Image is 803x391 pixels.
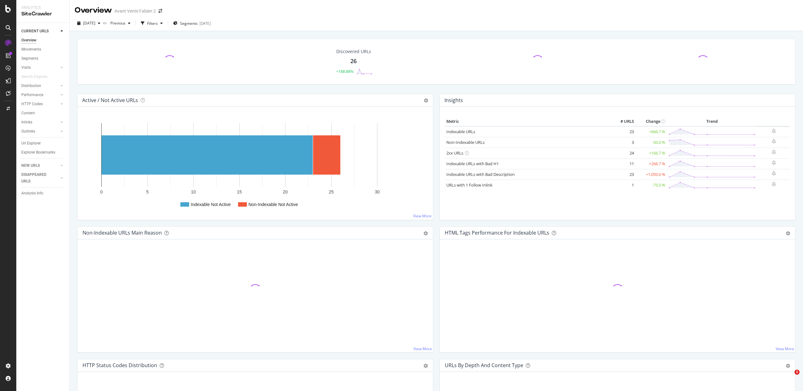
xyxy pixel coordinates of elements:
[786,364,790,368] div: gear
[180,21,198,26] span: Segments
[423,364,428,368] div: gear
[21,119,32,126] div: Inlinks
[21,110,35,117] div: Content
[772,139,776,144] div: bell-plus
[635,169,667,180] td: +1,050.0 %
[446,129,475,134] a: Indexable URLs
[21,190,43,197] div: Analysis Info
[191,189,196,194] text: 10
[635,158,667,169] td: +266.7 %
[248,202,298,207] text: Non-Indexable Not Active
[158,9,162,13] div: arrow-right-arrow-left
[772,182,776,187] div: bell-plus
[103,20,108,25] span: vs
[329,189,334,194] text: 25
[610,180,635,190] td: 1
[776,346,794,351] a: View More
[21,119,59,126] a: Inlinks
[147,21,158,26] div: Filters
[146,189,149,194] text: 5
[21,46,65,53] a: Movements
[75,18,103,28] button: [DATE]
[445,117,610,126] th: Metric
[75,5,112,16] div: Overview
[424,98,428,103] i: Options
[772,160,776,165] div: bell-plus
[772,171,776,176] div: bell-plus
[21,149,65,156] a: Explorer Bookmarks
[21,128,35,135] div: Outlinks
[413,346,432,351] a: View More
[445,230,549,236] div: HTML Tags Performance for Indexable URLs
[21,46,41,53] div: Movements
[446,150,463,156] a: 2xx URLs
[21,101,59,107] a: HTTP Codes
[336,48,371,55] div: Discovered URLs
[21,28,59,35] a: CURRENT URLS
[21,92,43,98] div: Performance
[795,370,800,375] span: 1
[445,362,523,368] div: URLs by Depth and Content Type
[191,202,231,207] text: Indexable Not Active
[635,180,667,190] td: -75.0 %
[635,137,667,148] td: -50.0 %
[21,55,38,62] div: Segments
[446,171,515,177] a: Indexable URLs with Bad Description
[446,182,492,188] a: URLs with 1 Follow Inlink
[21,110,65,117] a: Content
[350,57,357,65] div: 26
[21,64,31,71] div: Visits
[21,64,59,71] a: Visits
[21,10,64,18] div: SiteCrawler
[138,18,165,28] button: Filters
[772,128,776,133] div: bell-plus
[199,21,211,26] div: [DATE]
[446,139,485,145] a: Non-Indexable URLs
[610,137,635,148] td: 3
[21,73,54,80] a: Search Engines
[100,189,103,194] text: 0
[82,117,428,215] svg: A chart.
[336,69,354,74] div: +188.88%
[21,128,59,135] a: Outlinks
[423,231,428,236] div: gear
[21,83,41,89] div: Distribution
[635,117,667,126] th: Change
[21,83,59,89] a: Distribution
[283,189,288,194] text: 20
[237,189,242,194] text: 15
[610,117,635,126] th: # URLS
[82,362,157,368] div: HTTP Status Codes Distribution
[21,162,40,169] div: NEW URLS
[21,5,64,10] div: Analytics
[413,213,432,219] a: View More
[610,126,635,137] td: 23
[21,37,65,44] a: Overview
[114,8,156,14] div: Avant Vente Fabien 2
[782,370,797,385] iframe: Intercom live chat
[21,140,65,147] a: Url Explorer
[108,20,125,26] span: Previous
[375,189,380,194] text: 30
[21,28,49,35] div: CURRENT URLS
[21,55,65,62] a: Segments
[21,37,36,44] div: Overview
[446,161,499,166] a: Indexable URLs with Bad H1
[82,96,138,105] h4: Active / Not Active URLs
[610,148,635,158] td: 24
[667,117,757,126] th: Trend
[21,171,59,185] a: DISAPPEARED URLS
[444,96,463,105] h4: Insights
[635,126,667,137] td: +666.7 %
[21,190,65,197] a: Analysis Info
[635,148,667,158] td: +166.7 %
[786,231,790,236] div: gear
[171,18,213,28] button: Segments[DATE]
[21,73,47,80] div: Search Engines
[21,140,41,147] div: Url Explorer
[108,18,133,28] button: Previous
[610,169,635,180] td: 23
[21,101,43,107] div: HTTP Codes
[772,149,776,155] div: bell-plus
